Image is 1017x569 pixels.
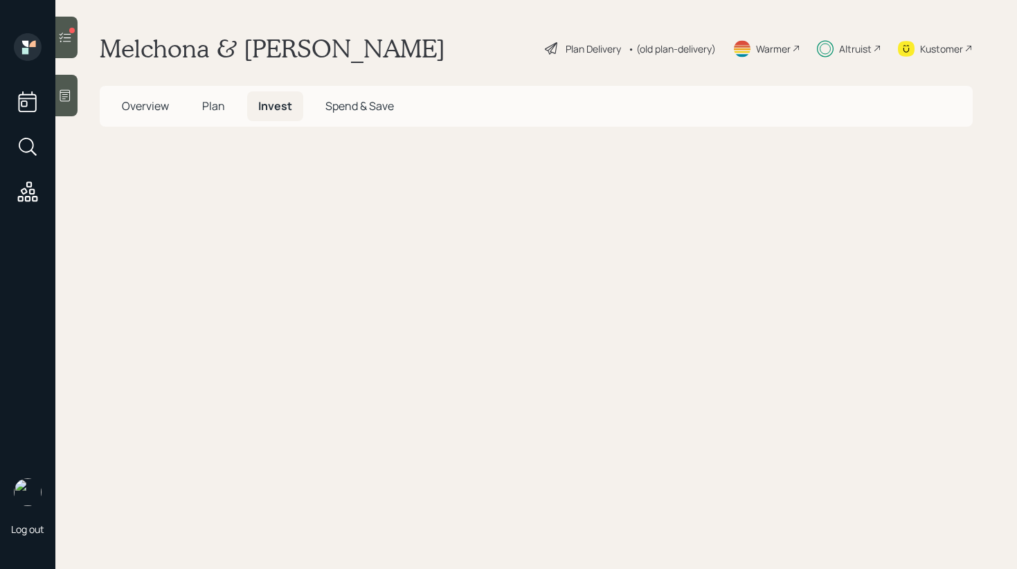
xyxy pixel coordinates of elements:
div: Plan Delivery [566,42,621,56]
div: • (old plan-delivery) [628,42,716,56]
span: Plan [202,98,225,114]
span: Invest [258,98,292,114]
div: Altruist [839,42,872,56]
span: Spend & Save [325,98,394,114]
h1: Melchona & [PERSON_NAME] [100,33,445,64]
img: retirable_logo.png [14,478,42,506]
div: Warmer [756,42,791,56]
div: Kustomer [920,42,963,56]
div: Log out [11,523,44,536]
span: Overview [122,98,169,114]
